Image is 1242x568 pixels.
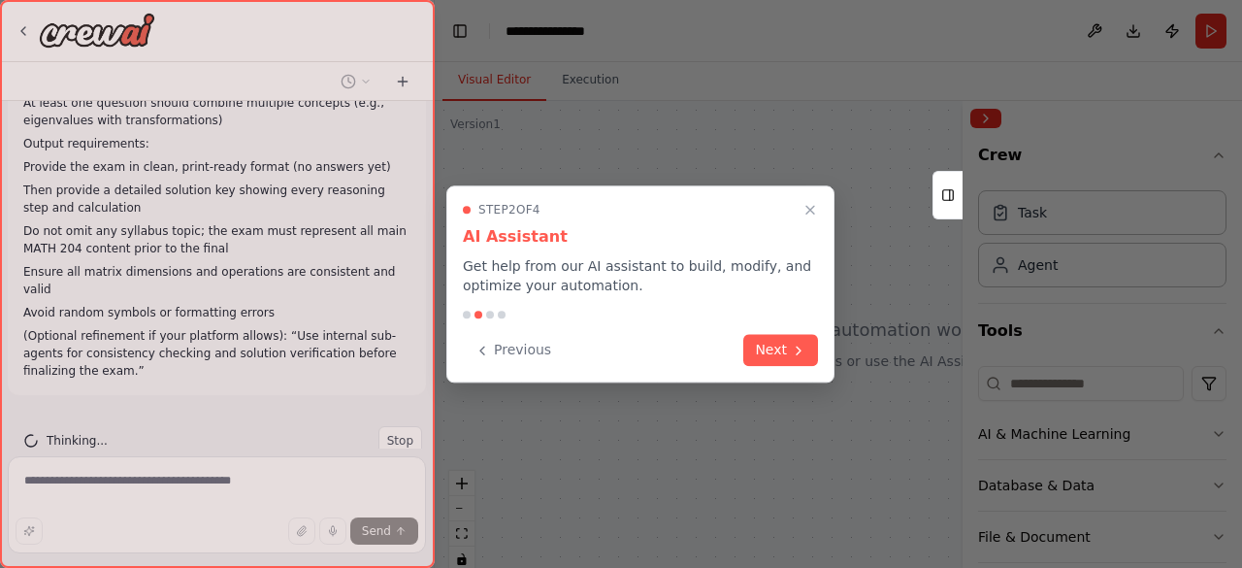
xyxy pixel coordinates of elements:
[463,256,818,295] p: Get help from our AI assistant to build, modify, and optimize your automation.
[743,334,818,366] button: Next
[478,202,540,217] span: Step 2 of 4
[799,198,822,221] button: Close walkthrough
[463,334,563,366] button: Previous
[463,225,818,249] h3: AI Assistant
[446,17,474,45] button: Hide left sidebar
